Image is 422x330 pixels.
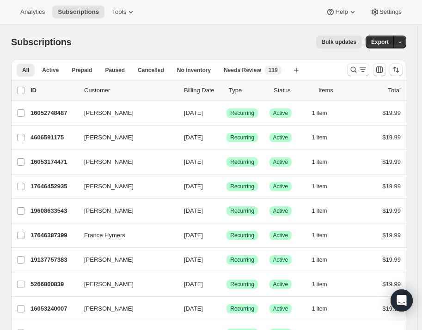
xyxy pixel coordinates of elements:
span: 1 item [312,305,327,312]
button: 1 item [312,278,337,291]
button: Settings [365,6,407,18]
span: [DATE] [184,134,203,141]
span: [DATE] [184,158,203,165]
span: Active [273,232,288,239]
span: [PERSON_NAME] [84,304,134,313]
span: [PERSON_NAME] [84,182,134,191]
span: [PERSON_NAME] [84,255,134,264]
span: Recurring [230,305,254,312]
button: Help [320,6,362,18]
span: Active [42,66,59,74]
p: 16053240007 [31,304,77,313]
p: 17646387399 [31,231,77,240]
span: Tools [112,8,126,16]
div: 19608633543[PERSON_NAME][DATE]SuccessRecurringSuccessActive1 item$19.99 [31,204,401,217]
button: [PERSON_NAME] [79,301,171,316]
span: No inventory [177,66,211,74]
p: 19608633543 [31,206,77,216]
span: [DATE] [184,109,203,116]
button: Export [366,36,394,48]
button: Search and filter results [347,63,369,76]
span: $19.99 [382,207,401,214]
p: 5266800839 [31,280,77,289]
span: [DATE] [184,232,203,239]
span: 1 item [312,109,327,117]
button: Customize table column order and visibility [373,63,386,76]
span: $19.99 [382,134,401,141]
div: 17646452935[PERSON_NAME][DATE]SuccessRecurringSuccessActive1 item$19.99 [31,180,401,193]
div: Items [318,86,356,95]
span: Recurring [230,232,254,239]
span: Active [273,158,288,166]
span: [DATE] [184,281,203,288]
span: Active [273,109,288,117]
button: [PERSON_NAME] [79,106,171,120]
button: 1 item [312,107,337,120]
span: [PERSON_NAME] [84,206,134,216]
span: Active [273,207,288,215]
span: $19.99 [382,305,401,312]
div: 16053240007[PERSON_NAME][DATE]SuccessRecurringSuccessActive1 item$19.99 [31,302,401,315]
button: 1 item [312,302,337,315]
span: Recurring [230,256,254,264]
span: Recurring [230,281,254,288]
span: Bulk updates [322,38,356,46]
div: IDCustomerBilling DateTypeStatusItemsTotal [31,86,401,95]
span: Recurring [230,158,254,166]
span: 1 item [312,232,327,239]
button: Subscriptions [52,6,104,18]
button: [PERSON_NAME] [79,179,171,194]
p: Customer [84,86,177,95]
button: 1 item [312,204,337,217]
span: 1 item [312,183,327,190]
button: Create new view [289,64,304,77]
button: Analytics [15,6,50,18]
button: [PERSON_NAME] [79,155,171,169]
span: 1 item [312,134,327,141]
button: [PERSON_NAME] [79,252,171,267]
span: 1 item [312,158,327,166]
span: Cancelled [138,66,164,74]
button: [PERSON_NAME] [79,204,171,218]
span: Help [335,8,348,16]
span: All [22,66,29,74]
span: 119 [269,66,278,74]
span: [PERSON_NAME] [84,133,134,142]
span: $19.99 [382,109,401,116]
button: 1 item [312,156,337,168]
span: 1 item [312,256,327,264]
button: France Hymers [79,228,171,243]
div: Type [229,86,266,95]
div: 17646387399France Hymers[DATE]SuccessRecurringSuccessActive1 item$19.99 [31,229,401,242]
div: Open Intercom Messenger [391,289,413,312]
div: 4606591175[PERSON_NAME][DATE]SuccessRecurringSuccessActive1 item$19.99 [31,131,401,144]
span: [DATE] [184,305,203,312]
span: [PERSON_NAME] [84,108,134,118]
span: Active [273,281,288,288]
span: Export [371,38,389,46]
button: 1 item [312,131,337,144]
p: Billing Date [184,86,221,95]
span: 1 item [312,207,327,215]
button: Tools [106,6,141,18]
span: Active [273,183,288,190]
button: 1 item [312,229,337,242]
span: Subscriptions [11,37,72,47]
p: Total [388,86,401,95]
span: Recurring [230,109,254,117]
span: [PERSON_NAME] [84,157,134,167]
span: Recurring [230,134,254,141]
span: [DATE] [184,207,203,214]
p: 19137757383 [31,255,77,264]
span: Active [273,134,288,141]
button: Bulk updates [316,36,362,48]
span: France Hymers [84,231,125,240]
button: [PERSON_NAME] [79,277,171,292]
p: 17646452935 [31,182,77,191]
button: 1 item [312,253,337,266]
p: 4606591175 [31,133,77,142]
span: Needs Review [224,66,261,74]
p: ID [31,86,77,95]
span: Settings [379,8,402,16]
p: Status [274,86,311,95]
